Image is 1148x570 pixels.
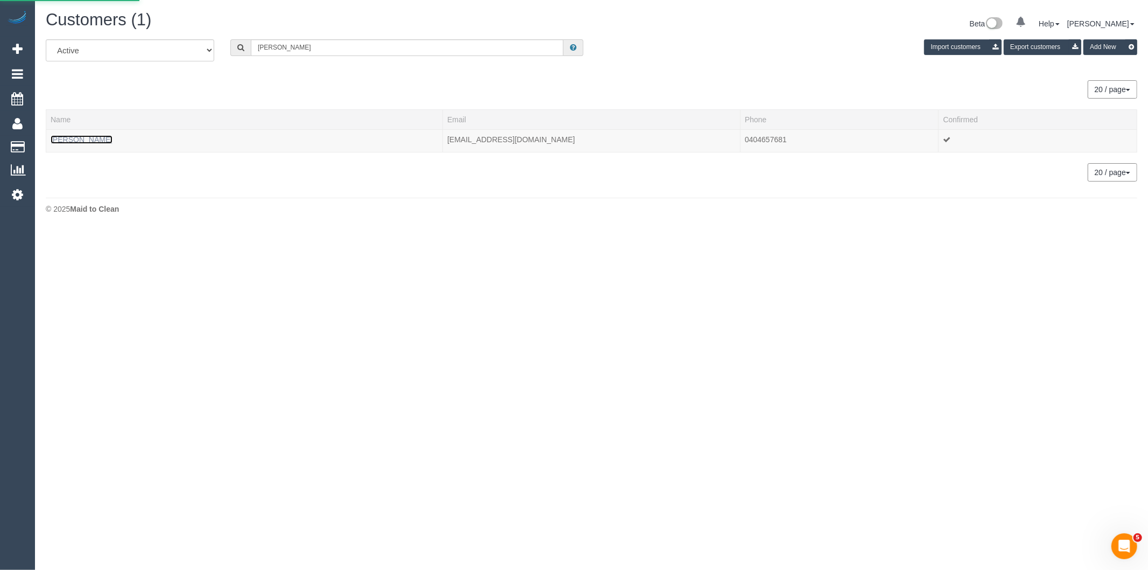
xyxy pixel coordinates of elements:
a: Help [1039,19,1060,28]
span: Customers (1) [46,10,151,29]
button: 20 / page [1088,163,1137,182]
a: [PERSON_NAME] [1067,19,1135,28]
nav: Pagination navigation [1088,80,1137,99]
th: Phone [740,109,939,129]
div: © 2025 [46,204,1137,214]
span: 5 [1133,533,1142,542]
input: Search customers ... [251,39,564,56]
th: Email [443,109,741,129]
nav: Pagination navigation [1088,163,1137,182]
th: Name [46,109,443,129]
td: Confirmed [939,129,1137,152]
td: Phone [740,129,939,152]
iframe: Intercom live chat [1111,533,1137,559]
button: Export customers [1004,39,1081,55]
td: Name [46,129,443,152]
button: Add New [1083,39,1137,55]
img: New interface [985,17,1003,31]
strong: Maid to Clean [70,205,119,213]
div: Tags [51,145,438,148]
td: Email [443,129,741,152]
th: Confirmed [939,109,1137,129]
button: 20 / page [1088,80,1137,99]
a: Beta [970,19,1003,28]
img: Automaid Logo [6,11,28,26]
a: [PERSON_NAME] [51,135,112,144]
button: Import customers [924,39,1002,55]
